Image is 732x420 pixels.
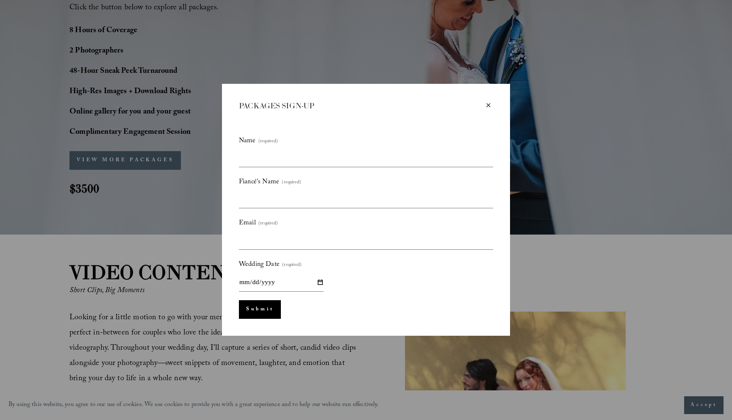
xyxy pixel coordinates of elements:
button: Submit [239,300,281,319]
span: (required) [282,178,301,188]
span: (required) [258,137,278,146]
span: Fiancé's Name [239,176,279,189]
span: Wedding Date [239,258,280,271]
span: (required) [258,219,278,229]
div: Close [484,101,493,110]
span: (required) [282,261,302,270]
div: PACKAGES SIGN-UP [239,101,484,111]
span: Email [239,217,256,230]
span: Name [239,135,256,148]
